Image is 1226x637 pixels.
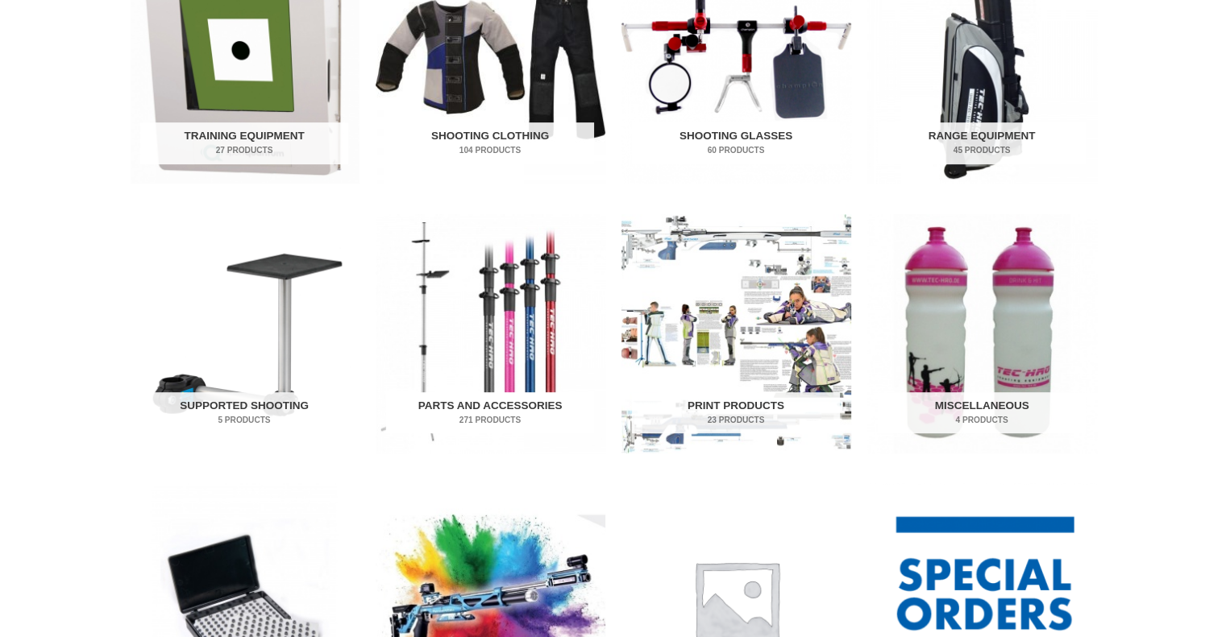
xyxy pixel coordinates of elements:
h2: Supported Shooting [140,392,348,434]
mark: 23 Products [632,414,840,426]
h2: Parts and Accessories [386,392,594,434]
mark: 4 Products [878,414,1086,426]
h2: Print Products [632,392,840,434]
img: Print Products [621,214,851,453]
mark: 271 Products [386,414,594,426]
mark: 27 Products [140,144,348,156]
h2: Shooting Clothing [386,122,594,164]
img: Parts and Accessories [376,214,605,453]
mark: 104 Products [386,144,594,156]
h2: Shooting Glasses [632,122,840,164]
a: Visit product category Print Products [621,214,851,453]
a: Visit product category Supported Shooting [130,214,359,453]
img: Supported Shooting [130,214,359,453]
h2: Miscellaneous [878,392,1086,434]
a: Visit product category Parts and Accessories [376,214,605,453]
img: Miscellaneous [867,214,1097,453]
mark: 60 Products [632,144,840,156]
a: Visit product category Miscellaneous [867,214,1097,453]
h2: Training Equipment [140,122,348,164]
h2: Range Equipment [878,122,1086,164]
mark: 5 Products [140,414,348,426]
mark: 45 Products [878,144,1086,156]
